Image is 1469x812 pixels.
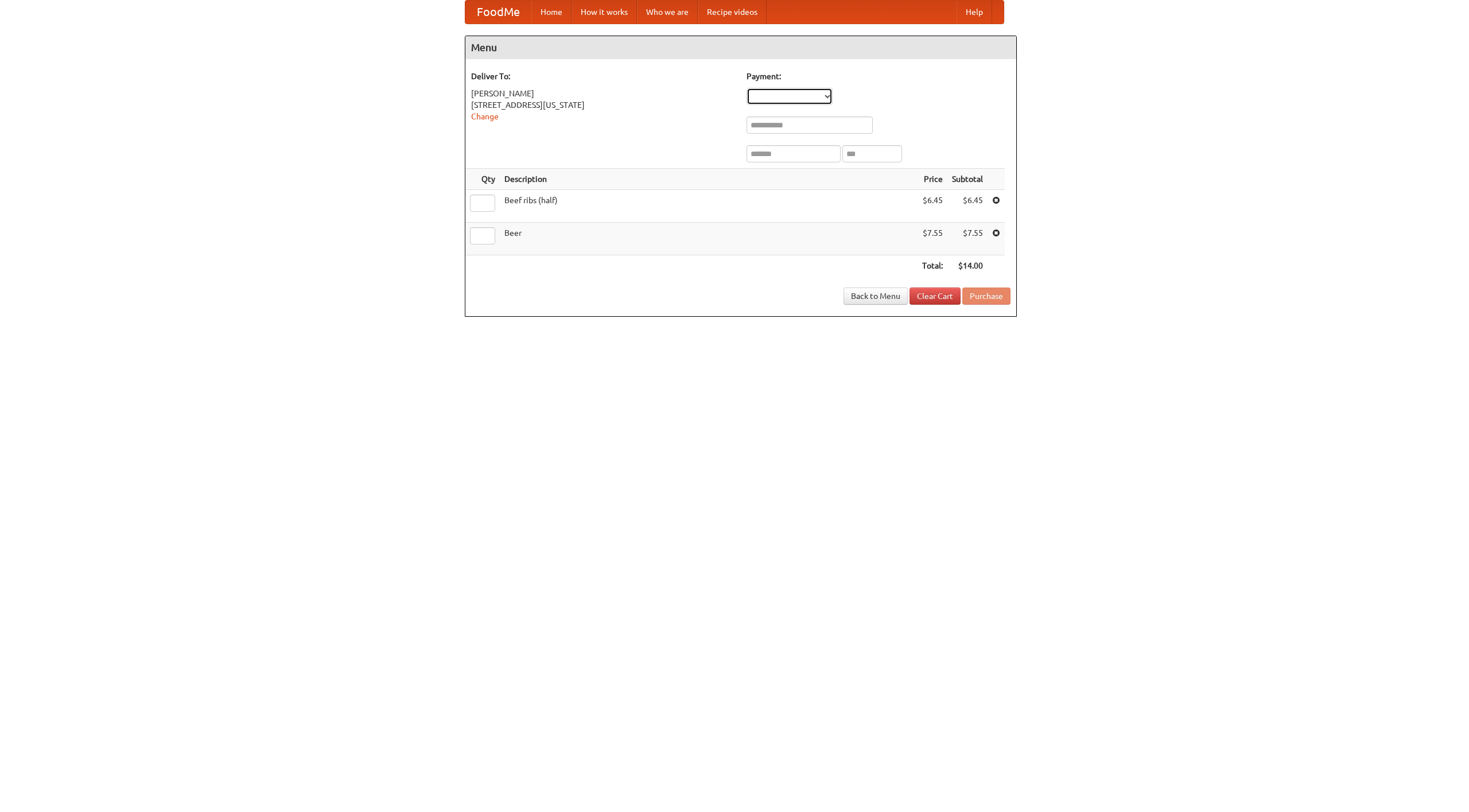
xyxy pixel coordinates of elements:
[572,1,637,24] a: How it works
[471,88,735,99] div: [PERSON_NAME]
[947,223,988,255] td: $7.55
[947,190,988,223] td: $6.45
[918,255,947,277] th: Total:
[918,169,947,190] th: Price
[500,169,918,190] th: Description
[844,287,908,305] a: Back to Menu
[947,169,988,190] th: Subtotal
[910,287,961,305] a: Clear Cart
[531,1,572,24] a: Home
[957,1,992,24] a: Help
[465,169,500,190] th: Qty
[500,190,918,223] td: Beef ribs (half)
[918,223,947,255] td: $7.55
[637,1,698,24] a: Who we are
[471,71,735,82] h5: Deliver To:
[962,287,1011,305] button: Purchase
[471,112,499,121] a: Change
[918,190,947,223] td: $6.45
[747,71,1011,82] h5: Payment:
[471,99,735,111] div: [STREET_ADDRESS][US_STATE]
[465,36,1016,59] h4: Menu
[500,223,918,255] td: Beer
[947,255,988,277] th: $14.00
[698,1,767,24] a: Recipe videos
[465,1,531,24] a: FoodMe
